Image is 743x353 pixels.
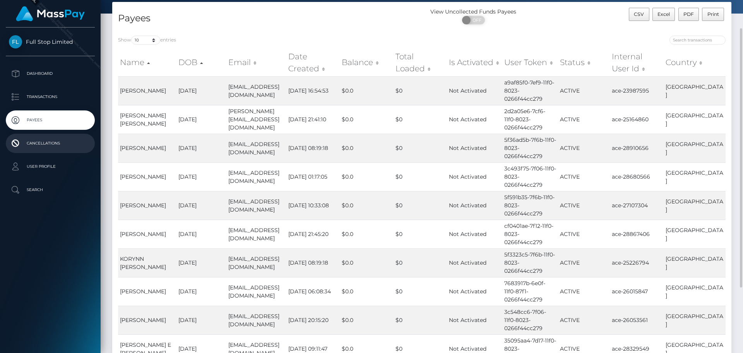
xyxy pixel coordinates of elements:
td: Not Activated [447,191,502,220]
p: Search [9,184,92,196]
span: Excel [657,11,670,17]
th: Country: activate to sort column ascending [664,49,726,76]
span: OFF [466,16,486,24]
td: [DATE] [176,105,226,134]
th: DOB: activate to sort column descending [176,49,226,76]
td: [PERSON_NAME] [118,277,176,306]
td: [EMAIL_ADDRESS][DOMAIN_NAME] [226,220,286,248]
td: [PERSON_NAME] [118,220,176,248]
p: User Profile [9,161,92,172]
td: [DATE] 21:41:10 [286,105,340,134]
td: Not Activated [447,248,502,277]
span: Print [707,11,719,17]
td: $0 [394,248,447,277]
td: $0.0 [340,306,394,334]
td: $0.0 [340,134,394,162]
td: [PERSON_NAME] [118,162,176,191]
p: Cancellations [9,138,92,149]
td: $0 [394,191,447,220]
td: 5f3323c5-7f6b-11f0-8023-0266f44cc279 [502,248,558,277]
h4: Payees [118,12,416,25]
td: Not Activated [447,220,502,248]
span: PDF [683,11,694,17]
label: Show entries [118,36,176,45]
td: [GEOGRAPHIC_DATA] [664,162,726,191]
td: ACTIVE [558,277,610,306]
td: [EMAIL_ADDRESS][DOMAIN_NAME] [226,277,286,306]
td: cf0401ae-7f12-11f0-8023-0266f44cc279 [502,220,558,248]
td: ACTIVE [558,134,610,162]
td: [PERSON_NAME] [118,306,176,334]
p: Payees [9,114,92,126]
td: [GEOGRAPHIC_DATA] [664,134,726,162]
td: [DATE] [176,248,226,277]
td: ace-28867406 [610,220,663,248]
td: [DATE] 21:45:20 [286,220,340,248]
button: CSV [629,8,649,21]
td: [DATE] [176,277,226,306]
td: Not Activated [447,162,502,191]
td: [GEOGRAPHIC_DATA] [664,277,726,306]
td: [GEOGRAPHIC_DATA] [664,76,726,105]
td: [PERSON_NAME] [PERSON_NAME] [118,105,176,134]
td: $0.0 [340,220,394,248]
a: Cancellations [6,134,95,153]
th: Internal User Id: activate to sort column ascending [610,49,663,76]
td: Not Activated [447,76,502,105]
select: Showentries [131,36,160,45]
td: [PERSON_NAME] [118,191,176,220]
th: Balance: activate to sort column ascending [340,49,394,76]
td: [DATE] [176,162,226,191]
td: [DATE] [176,134,226,162]
a: Payees [6,110,95,130]
th: Total Loaded: activate to sort column ascending [394,49,447,76]
td: [PERSON_NAME] [118,134,176,162]
td: ace-28910656 [610,134,663,162]
td: ace-25226794 [610,248,663,277]
td: $0 [394,277,447,306]
td: [EMAIL_ADDRESS][DOMAIN_NAME] [226,248,286,277]
td: [DATE] 06:08:34 [286,277,340,306]
td: [DATE] [176,76,226,105]
td: [EMAIL_ADDRESS][DOMAIN_NAME] [226,76,286,105]
td: ace-25164860 [610,105,663,134]
td: [DATE] [176,191,226,220]
td: $0 [394,220,447,248]
div: View Uncollected Funds Payees [422,8,525,16]
td: ace-23987595 [610,76,663,105]
td: 7683917b-6e0f-11f0-87f1-0266f44cc279 [502,277,558,306]
td: KORYNN [PERSON_NAME] [118,248,176,277]
th: Is Activated: activate to sort column ascending [447,49,502,76]
td: ACTIVE [558,162,610,191]
p: Transactions [9,91,92,103]
a: Transactions [6,87,95,107]
td: $0 [394,306,447,334]
td: 5f591b35-7f6b-11f0-8023-0266f44cc279 [502,191,558,220]
th: User Token: activate to sort column ascending [502,49,558,76]
td: [EMAIL_ADDRESS][DOMAIN_NAME] [226,191,286,220]
td: [GEOGRAPHIC_DATA] [664,191,726,220]
td: Not Activated [447,277,502,306]
td: $0 [394,76,447,105]
span: Full Stop Limited [6,38,95,45]
img: Full Stop Limited [9,35,22,48]
td: Not Activated [447,134,502,162]
button: Excel [652,8,675,21]
td: [DATE] 16:54:53 [286,76,340,105]
td: [GEOGRAPHIC_DATA] [664,248,726,277]
th: Name: activate to sort column ascending [118,49,176,76]
td: ace-28680566 [610,162,663,191]
input: Search transactions [669,36,726,45]
td: [EMAIL_ADDRESS][DOMAIN_NAME] [226,134,286,162]
td: 3c493f75-7f06-11f0-8023-0266f44cc279 [502,162,558,191]
p: Dashboard [9,68,92,79]
td: 2d2a05e6-7cf6-11f0-8023-0266f44cc279 [502,105,558,134]
td: [EMAIL_ADDRESS][DOMAIN_NAME] [226,306,286,334]
td: [DATE] [176,220,226,248]
button: Print [702,8,724,21]
td: ACTIVE [558,105,610,134]
td: ACTIVE [558,220,610,248]
a: Dashboard [6,64,95,83]
td: $0.0 [340,248,394,277]
td: $0.0 [340,76,394,105]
